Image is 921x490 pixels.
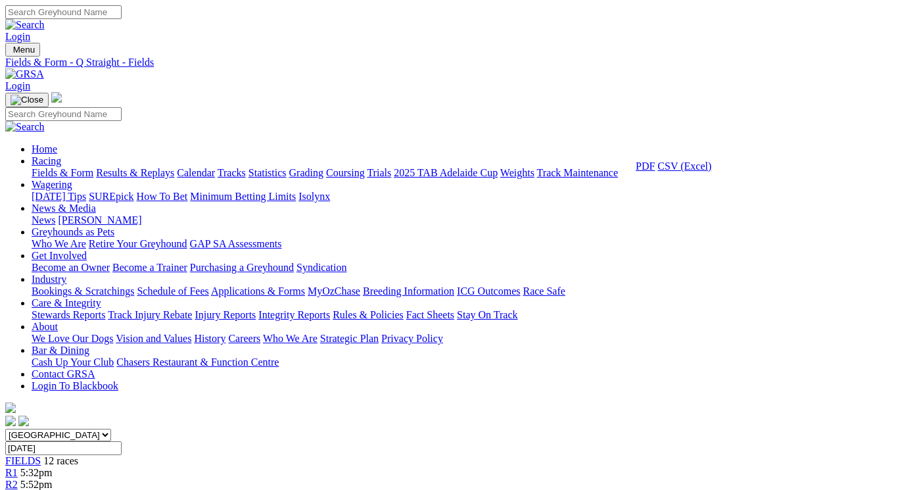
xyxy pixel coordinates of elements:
[32,345,89,356] a: Bar & Dining
[5,441,122,455] input: Select date
[89,238,187,249] a: Retire Your Greyhound
[5,31,30,42] a: Login
[58,214,141,226] a: [PERSON_NAME]
[89,191,133,202] a: SUREpick
[32,238,916,250] div: Greyhounds as Pets
[32,226,114,237] a: Greyhounds as Pets
[5,107,122,121] input: Search
[11,95,43,105] img: Close
[333,309,404,320] a: Rules & Policies
[363,285,454,297] a: Breeding Information
[657,160,711,172] a: CSV (Excel)
[32,191,916,203] div: Wagering
[13,45,35,55] span: Menu
[32,285,134,297] a: Bookings & Scratchings
[32,274,66,285] a: Industry
[20,479,53,490] span: 5:52pm
[32,285,916,297] div: Industry
[32,333,113,344] a: We Love Our Dogs
[5,479,18,490] a: R2
[32,262,916,274] div: Get Involved
[20,467,53,478] span: 5:32pm
[367,167,391,178] a: Trials
[500,167,534,178] a: Weights
[5,68,44,80] img: GRSA
[96,167,174,178] a: Results & Replays
[5,416,16,426] img: facebook.svg
[5,5,122,19] input: Search
[190,262,294,273] a: Purchasing a Greyhound
[32,143,57,155] a: Home
[32,155,61,166] a: Racing
[194,333,225,344] a: History
[32,191,86,202] a: [DATE] Tips
[211,285,305,297] a: Applications & Forms
[116,356,279,368] a: Chasers Restaurant & Function Centre
[258,309,330,320] a: Integrity Reports
[308,285,360,297] a: MyOzChase
[51,92,62,103] img: logo-grsa-white.png
[43,455,78,466] span: 12 races
[320,333,379,344] a: Strategic Plan
[289,167,323,178] a: Grading
[5,455,41,466] a: FIELDS
[32,214,55,226] a: News
[32,238,86,249] a: Who We Are
[5,19,45,31] img: Search
[137,191,188,202] a: How To Bet
[190,238,282,249] a: GAP SA Assessments
[32,250,87,261] a: Get Involved
[5,57,916,68] a: Fields & Form - Q Straight - Fields
[537,167,618,178] a: Track Maintenance
[457,285,520,297] a: ICG Outcomes
[5,93,49,107] button: Toggle navigation
[523,285,565,297] a: Race Safe
[32,214,916,226] div: News & Media
[636,160,711,172] div: Download
[32,167,916,179] div: Racing
[32,203,96,214] a: News & Media
[18,416,29,426] img: twitter.svg
[32,380,118,391] a: Login To Blackbook
[32,321,58,332] a: About
[112,262,187,273] a: Become a Trainer
[5,43,40,57] button: Toggle navigation
[218,167,246,178] a: Tracks
[228,333,260,344] a: Careers
[177,167,215,178] a: Calendar
[5,403,16,413] img: logo-grsa-white.png
[190,191,296,202] a: Minimum Betting Limits
[32,309,916,321] div: Care & Integrity
[108,309,192,320] a: Track Injury Rebate
[636,160,655,172] a: PDF
[248,167,287,178] a: Statistics
[298,191,330,202] a: Isolynx
[32,262,110,273] a: Become an Owner
[296,262,346,273] a: Syndication
[137,285,208,297] a: Schedule of Fees
[32,368,95,380] a: Contact GRSA
[32,179,72,190] a: Wagering
[32,167,93,178] a: Fields & Form
[32,333,916,345] div: About
[5,80,30,91] a: Login
[32,309,105,320] a: Stewards Reports
[457,309,517,320] a: Stay On Track
[32,356,114,368] a: Cash Up Your Club
[406,309,454,320] a: Fact Sheets
[263,333,318,344] a: Who We Are
[394,167,498,178] a: 2025 TAB Adelaide Cup
[32,297,101,308] a: Care & Integrity
[326,167,365,178] a: Coursing
[5,467,18,478] a: R1
[116,333,191,344] a: Vision and Values
[195,309,256,320] a: Injury Reports
[381,333,443,344] a: Privacy Policy
[32,356,916,368] div: Bar & Dining
[5,121,45,133] img: Search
